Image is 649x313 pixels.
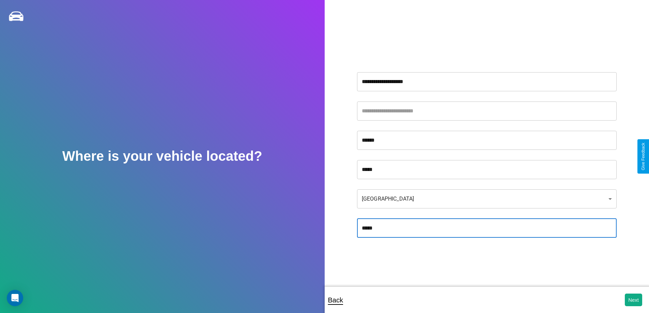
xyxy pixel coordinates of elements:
[7,290,23,306] div: Open Intercom Messenger
[625,294,642,306] button: Next
[357,189,617,208] div: [GEOGRAPHIC_DATA]
[328,294,343,306] p: Back
[641,143,646,170] div: Give Feedback
[62,148,262,164] h2: Where is your vehicle located?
